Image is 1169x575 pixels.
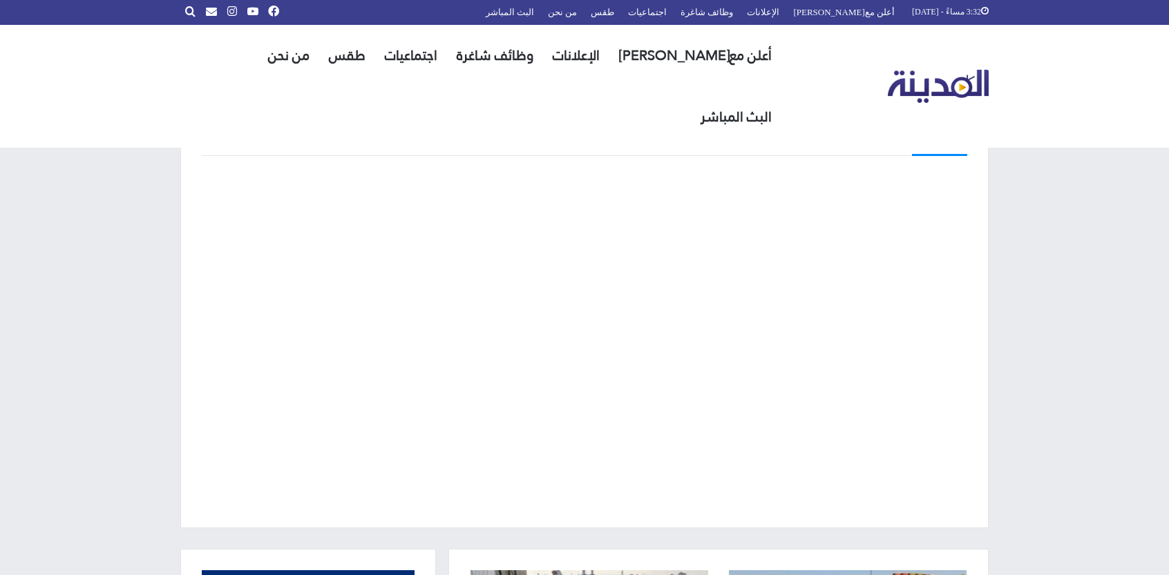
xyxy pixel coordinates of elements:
[319,25,375,86] a: طقس
[609,25,781,86] a: أعلن مع[PERSON_NAME]
[447,25,543,86] a: وظائف شاغرة
[691,86,781,148] a: البث المباشر
[543,25,609,86] a: الإعلانات
[888,70,989,104] img: تلفزيون المدينة
[258,25,319,86] a: من نحن
[375,25,447,86] a: اجتماعيات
